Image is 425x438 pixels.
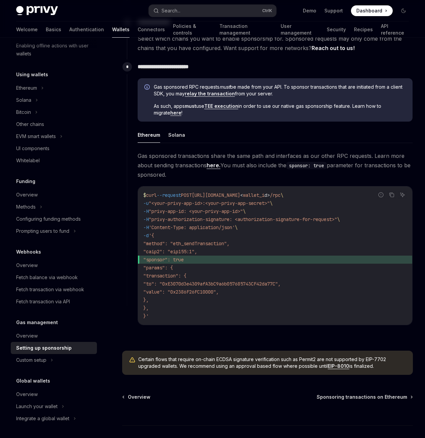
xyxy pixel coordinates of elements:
span: \ [270,200,273,206]
a: Authentication [69,21,104,38]
a: User management [281,21,318,38]
a: Demo [303,7,316,14]
strong: must [185,103,196,109]
button: Ethereum [138,127,160,143]
h5: Webhooks [16,248,41,256]
span: [URL][DOMAIN_NAME] [192,192,240,198]
span: Certain flows that require on-chain ECDSA signature verification such as Permit2 are not supporte... [138,356,406,369]
a: Basics [46,21,61,38]
span: "value": "0x2386F26FC10000", [143,289,219,295]
div: EVM smart wallets [16,132,56,140]
span: --request [157,192,181,198]
a: Security [327,21,346,38]
a: Sponsoring transactions on Ethereum [317,394,412,400]
span: \ [243,208,246,214]
h5: Global wallets [16,377,50,385]
span: -d [143,232,149,238]
span: "sponsor": true [143,257,184,263]
span: '{ [149,232,154,238]
span: "privy-authorization-signature: <authorization-signature-for-request>" [149,216,337,222]
a: Fetch transaction via API [11,296,97,308]
div: Methods [16,203,36,211]
span: Overview [128,394,150,400]
a: Overview [11,259,97,271]
span: d [264,192,267,198]
button: Solana [168,127,185,143]
span: \ [337,216,340,222]
div: Configuring funding methods [16,215,81,223]
div: Fetch transaction via API [16,298,70,306]
h5: Using wallets [16,71,48,79]
button: Copy the contents from the code block [387,190,396,199]
button: Search...CtrlK [149,5,276,17]
a: Transaction management [219,21,273,38]
a: Fetch balance via webhook [11,271,97,283]
span: POST [181,192,192,198]
div: Launch your wallet [16,402,58,410]
div: Search... [162,7,180,15]
a: Wallets [112,21,130,38]
h5: Funding [16,177,35,185]
em: must [219,84,230,90]
span: }, [143,297,149,303]
span: "params": { [143,265,173,271]
span: "method": "eth_sendTransaction", [143,240,229,247]
span: "caip2": "eip155:1", [143,249,197,255]
span: "<your-privy-app-id>:<your-privy-app-secret>" [149,200,270,206]
div: Ethereum [16,84,37,92]
button: Report incorrect code [377,190,385,199]
h5: Gas management [16,318,58,326]
a: Enabling offline actions with user wallets [11,40,97,60]
span: }, [143,305,149,311]
span: -H [143,224,149,230]
a: Fetch transaction via webhook [11,283,97,296]
code: sponsor: true [286,162,327,169]
a: relay the transaction [185,91,235,97]
div: Solana [16,96,31,104]
span: -H [143,208,149,214]
span: Select which chains you want to enable sponsorship for. Sponsored requests may only come from the... [138,34,413,53]
div: Overview [16,261,38,269]
span: -H [143,216,149,222]
div: Prompting users to fund [16,227,69,235]
svg: Warning [129,357,136,363]
button: Ask AI [398,190,407,199]
a: Overview [11,330,97,342]
a: here [170,110,181,116]
a: Configuring funding methods [11,213,97,225]
div: Overview [16,332,38,340]
a: Welcome [16,21,38,38]
span: < [240,192,243,198]
span: > [267,192,270,198]
div: Fetch transaction via webhook [16,286,84,294]
a: Other chains [11,118,97,130]
a: Dashboard [351,5,393,16]
a: EIP-8010 [328,363,349,369]
a: UI components [11,142,97,155]
div: Overview [16,191,38,199]
div: Custom setup [16,356,46,364]
img: dark logo [16,6,58,15]
span: $ [143,192,146,198]
a: Policies & controls [173,21,211,38]
a: TEE execution [204,103,238,109]
div: Integrate a global wallet [16,414,69,423]
span: curl [146,192,157,198]
span: "privy-app-id: <your-privy-app-id>" [149,208,243,214]
div: Setting up sponsorship [16,344,72,352]
div: Bitcoin [16,108,31,116]
svg: Info [144,84,151,91]
span: As such, apps use in order to use our native gas sponsorship feature. Learn how to migrate ! [154,103,406,116]
a: here. [207,162,220,169]
a: Setting up sponsorship [11,342,97,354]
span: Sponsoring transactions on Ethereum [317,394,407,400]
span: \ [235,224,238,230]
div: UI components [16,144,49,152]
span: 'Content-Type: application/json' [149,224,235,230]
a: Support [324,7,343,14]
span: Ctrl K [262,8,272,13]
span: Gas sponsored transactions share the same path and interfaces as our other RPC requests. Learn mo... [138,151,413,179]
a: Reach out to us! [312,45,355,52]
span: Gas sponsored RPC requests be made from your API. To sponsor transactions that are initiated from... [154,84,406,97]
div: Overview [16,390,38,398]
